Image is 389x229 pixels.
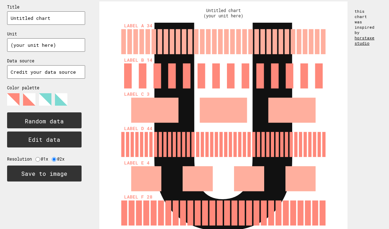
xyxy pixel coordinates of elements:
[355,35,374,46] a: horstaxe studio
[57,156,68,162] label: @2x
[7,132,82,147] button: Edit data
[124,57,152,63] text: Label B 14
[124,22,152,29] text: Label A 34
[348,1,382,53] div: this chart was inspired by
[7,4,85,10] p: Title
[7,156,35,162] label: Resolution
[25,117,64,125] text: Random data
[124,91,150,97] text: Label C 3
[41,156,52,162] label: @1x
[206,7,241,13] text: Untitled chart
[7,58,85,63] p: Data source
[204,13,243,18] text: (your unit here)
[7,85,85,90] p: Color palette
[124,194,152,200] text: Label F 28
[7,166,82,181] button: Save to image
[7,31,85,37] p: Unit
[124,160,150,166] text: Label E 4
[124,125,152,132] text: Label D 44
